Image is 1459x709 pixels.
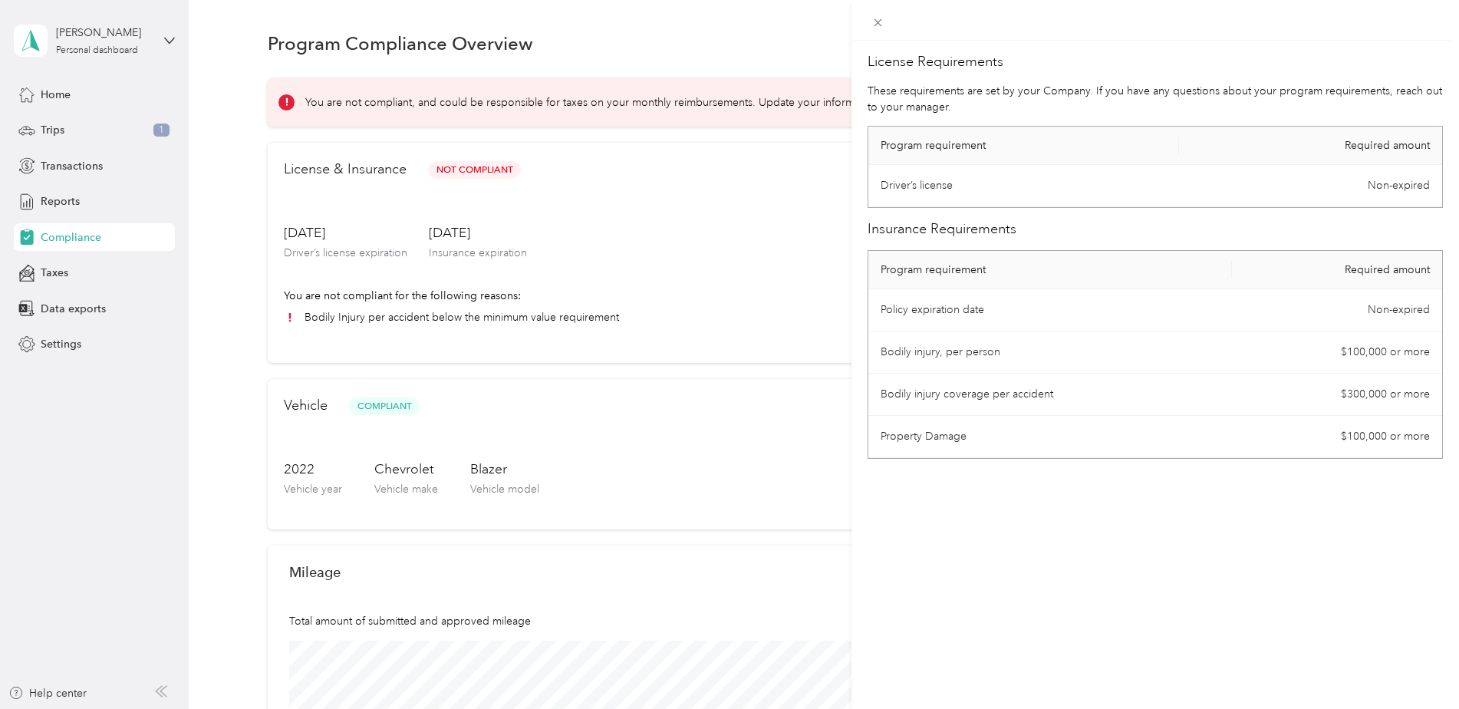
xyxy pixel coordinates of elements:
th: Program requirement [868,251,1233,289]
td: $300,000 or more [1232,374,1442,416]
td: Non-expired [1179,165,1442,207]
td: Driver’s license [868,165,1179,207]
td: Property Damage [868,416,1233,458]
p: These requirements are set by your Company. If you have any questions about your program requirem... [868,83,1444,115]
h2: License Requirements [868,51,1444,72]
h2: Insurance Requirements [868,219,1444,239]
iframe: Everlance-gr Chat Button Frame [1373,623,1459,709]
td: Non-expired [1232,289,1442,331]
td: Bodily injury, per person [868,331,1233,374]
td: Bodily injury coverage per accident [868,374,1233,416]
th: Program requirement [868,127,1179,165]
th: Required amount [1179,127,1442,165]
td: $100,000 or more [1232,331,1442,374]
td: Policy expiration date [868,289,1233,331]
th: Required amount [1232,251,1442,289]
td: $100,000 or more [1232,416,1442,458]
